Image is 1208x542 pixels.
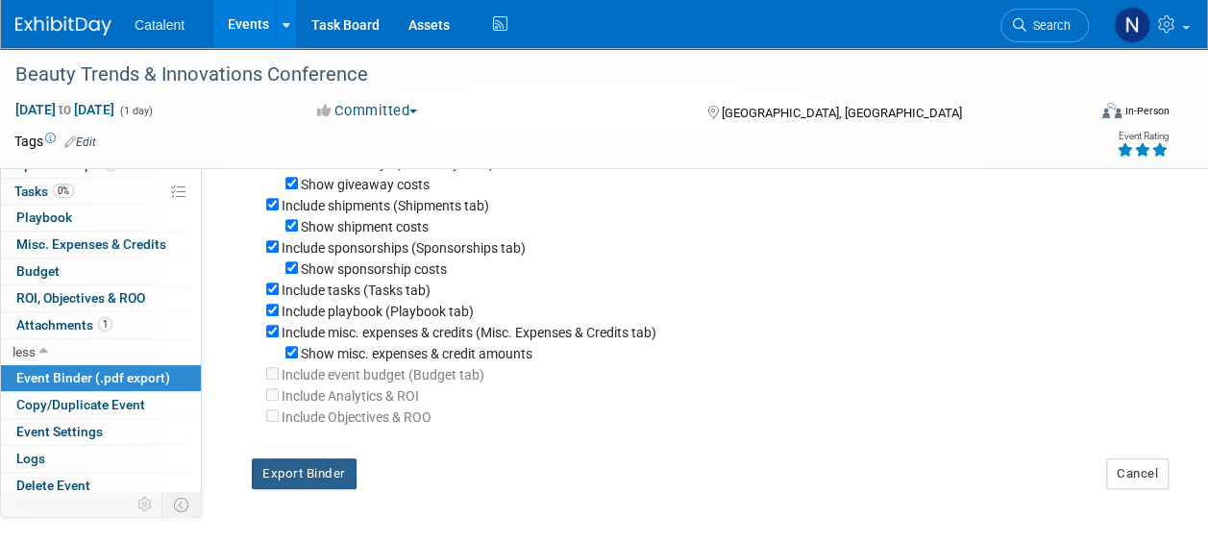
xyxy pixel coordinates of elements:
a: Event Binder (.pdf export) [1,365,201,391]
div: Event Format [1001,100,1170,129]
a: less [1,339,201,365]
span: Logs [16,451,45,466]
span: (1 day) [118,105,153,117]
a: Delete Event [1,473,201,499]
span: Playbook [16,209,72,225]
td: Toggle Event Tabs [162,492,202,517]
a: Edit [64,135,96,149]
input: Your ExhibitDay workspace does not have access to Analytics and ROI. [266,388,279,401]
span: Copy/Duplicate Event [16,397,145,412]
label: Show shipment costs [301,219,429,234]
div: Event Rating [1117,132,1169,141]
a: Event Settings [1,419,201,445]
a: Attachments1 [1,312,201,338]
a: Search [1000,9,1089,42]
label: Include playbook (Playbook tab) [282,304,474,319]
button: Export Binder [252,458,357,489]
span: [GEOGRAPHIC_DATA], [GEOGRAPHIC_DATA] [722,106,962,120]
label: Include shipments (Shipments tab) [282,198,489,213]
button: Committed [310,101,425,121]
span: Budget [16,263,60,279]
span: 1 [98,317,112,332]
label: Show giveaway costs [301,177,430,192]
label: Include sponsorships (Sponsorships tab) [282,240,526,256]
a: Copy/Duplicate Event [1,392,201,418]
label: Include Giveaways (Giveaways tab) [282,156,494,171]
div: Beauty Trends & Innovations Conference [9,58,1071,92]
span: Search [1026,18,1071,33]
img: ExhibitDay [15,16,111,36]
span: Delete Event [16,478,90,493]
label: Include tasks (Tasks tab) [282,283,431,298]
span: Misc. Expenses & Credits [16,236,166,252]
span: Event Binder (.pdf export) [16,370,170,385]
span: Event Settings [16,424,103,439]
span: less [12,344,36,359]
img: Format-Inperson.png [1102,103,1122,118]
a: ROI, Objectives & ROO [1,285,201,311]
a: Playbook [1,205,201,231]
input: Your ExhibitDay workspace does not have access to Analytics and ROI. [266,409,279,422]
span: [DATE] [DATE] [14,101,115,118]
input: Your ExhibitDay workspace does not have access to Budgeting. [266,367,279,380]
div: In-Person [1124,104,1170,118]
label: Include misc. expenses & credits (Misc. Expenses & Credits tab) [282,325,656,340]
label: Your ExhibitDay workspace does not have access to Budgeting. [282,367,484,382]
span: Sponsorships [16,157,118,172]
span: ROI, Objectives & ROO [16,290,145,306]
label: Your ExhibitDay workspace does not have access to Analytics and ROI. [282,409,431,425]
label: Show sponsorship costs [301,261,447,277]
label: Your ExhibitDay workspace does not have access to Analytics and ROI. [282,388,419,404]
label: Show misc. expenses & credit amounts [301,346,532,361]
a: Tasks0% [1,179,201,205]
td: Tags [14,132,96,151]
img: Nicole Bullock [1114,7,1150,43]
span: Catalent [135,17,185,33]
span: Tasks [14,184,74,199]
a: Misc. Expenses & Credits [1,232,201,258]
span: to [56,102,74,117]
span: 0% [53,184,74,198]
a: Budget [1,259,201,284]
a: Logs [1,446,201,472]
td: Personalize Event Tab Strip [129,492,162,517]
span: Attachments [16,317,112,333]
button: Cancel [1106,458,1169,489]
